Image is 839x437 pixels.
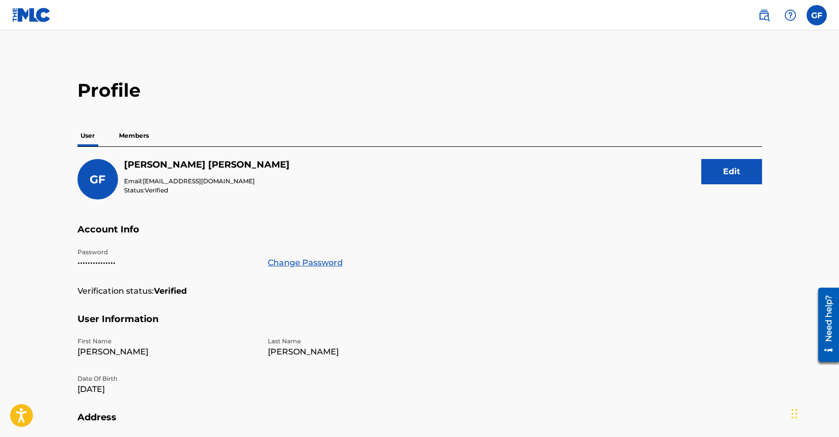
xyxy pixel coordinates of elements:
p: [PERSON_NAME] [268,346,446,358]
p: Verification status: [77,285,154,297]
img: MLC Logo [12,8,51,22]
iframe: Resource Center [811,284,839,366]
strong: Verified [154,285,187,297]
p: Last Name [268,337,446,346]
p: [PERSON_NAME] [77,346,256,358]
div: Help [780,5,801,25]
h5: Account Info [77,224,762,248]
p: User [77,125,98,146]
h5: User Information [77,313,762,337]
button: Edit [701,159,762,184]
a: Change Password [268,257,343,269]
p: [DATE] [77,383,256,395]
span: [EMAIL_ADDRESS][DOMAIN_NAME] [143,177,255,185]
p: Email: [124,177,290,186]
p: ••••••••••••••• [77,257,256,269]
img: help [784,9,796,21]
img: search [758,9,770,21]
p: First Name [77,337,256,346]
iframe: Chat Widget [788,388,839,437]
h2: Profile [77,79,762,102]
p: Date Of Birth [77,374,256,383]
p: Members [116,125,152,146]
p: Password [77,248,256,257]
span: GF [90,173,105,186]
a: Public Search [754,5,774,25]
p: Status: [124,186,290,195]
span: Verified [145,186,168,194]
div: Drag [791,399,797,429]
div: User Menu [807,5,827,25]
h5: Address [77,412,762,435]
h5: Gabriel Fugate [124,159,290,171]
